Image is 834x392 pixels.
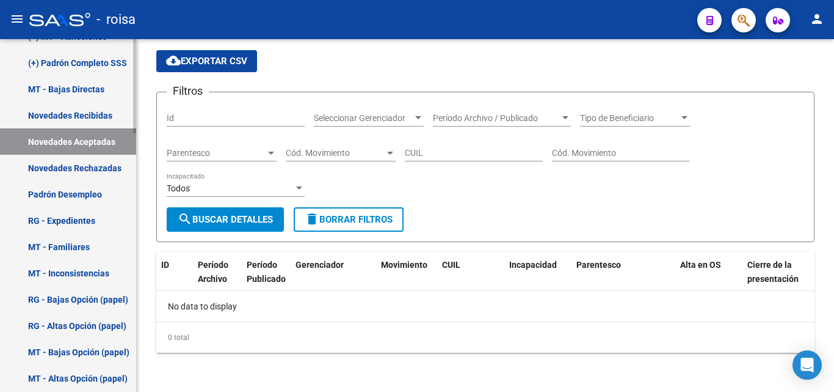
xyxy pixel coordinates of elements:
[156,50,257,72] button: Exportar CSV
[792,350,822,380] div: Open Intercom Messenger
[509,260,557,270] span: Incapacidad
[178,212,192,226] mat-icon: search
[166,53,181,68] mat-icon: cloud_download
[376,252,437,292] datatable-header-cell: Movimiento
[680,260,721,270] span: Alta en OS
[242,252,291,292] datatable-header-cell: Período Publicado
[296,260,344,270] span: Gerenciador
[747,260,799,284] span: Cierre de la presentación
[156,322,814,353] div: 0 total
[167,148,266,158] span: Parentesco
[198,260,228,284] span: Período Archivo
[437,252,504,292] datatable-header-cell: CUIL
[161,260,169,270] span: ID
[96,6,136,33] span: - roisa
[504,252,571,292] datatable-header-cell: Incapacidad
[291,252,376,292] datatable-header-cell: Gerenciador
[167,83,209,100] h3: Filtros
[442,260,460,270] span: CUIL
[314,113,413,124] span: Seleccionar Gerenciador
[167,183,190,193] span: Todos
[305,212,319,226] mat-icon: delete
[156,291,814,322] div: No data to display
[810,12,824,26] mat-icon: person
[675,252,742,292] datatable-header-cell: Alta en OS
[571,252,675,292] datatable-header-cell: Parentesco
[286,148,385,158] span: Cód. Movimiento
[10,12,24,26] mat-icon: menu
[156,252,193,292] datatable-header-cell: ID
[381,260,427,270] span: Movimiento
[305,214,393,225] span: Borrar Filtros
[433,113,560,124] span: Período Archivo / Publicado
[167,207,284,232] button: Buscar Detalles
[178,214,273,225] span: Buscar Detalles
[580,113,679,124] span: Tipo de Beneficiario
[294,207,404,232] button: Borrar Filtros
[742,252,810,292] datatable-header-cell: Cierre de la presentación
[166,56,247,67] span: Exportar CSV
[247,260,286,284] span: Período Publicado
[193,252,242,292] datatable-header-cell: Período Archivo
[576,260,621,270] span: Parentesco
